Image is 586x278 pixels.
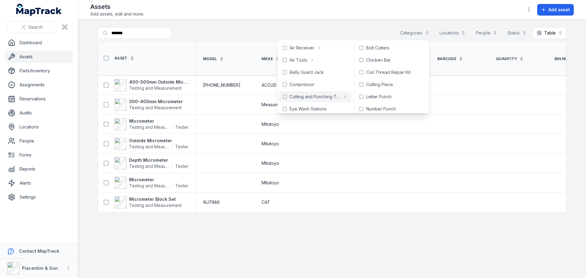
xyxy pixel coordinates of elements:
[290,94,340,100] span: Cutting and Punching Tools
[175,144,188,150] span: Tester
[366,106,396,112] span: Number Punch
[5,177,73,189] a: Alerts
[28,24,43,30] span: Search
[366,69,411,75] span: Coil Thread Repair Kit
[129,99,183,105] strong: 300-400mm Micrometer
[114,196,182,208] a: Micrometer Block SetTesting and Measurement
[114,56,134,61] a: Asset
[436,27,469,39] button: Locations
[5,149,73,161] a: Forms
[496,56,524,61] a: Quantity
[504,27,530,39] button: Status
[129,79,188,85] strong: 400-500mm Outside Micrometer
[114,177,188,189] a: MicrometerTesting and MeasurementTester
[290,81,314,88] span: Compressor
[175,163,188,169] span: Tester
[19,248,59,254] strong: Contact MapTrack
[114,138,188,150] a: Outside MicrometerTesting and MeasurementTester
[555,56,578,61] span: Bin Number
[262,141,279,147] span: Mitutoyo
[129,85,182,91] span: Testing and Measurement
[533,27,566,39] button: Table
[5,135,73,147] a: People
[175,124,188,130] span: Tester
[114,56,128,61] span: Asset
[203,199,220,205] span: 9U7986
[22,265,58,271] strong: Piacentini & Son
[290,45,314,51] span: Air Receiver
[129,203,182,208] span: Testing and Measurement
[555,56,585,61] a: Bin Number
[129,157,188,163] strong: Depth Micrometer
[129,163,169,169] span: Testing and Measurement
[262,102,288,108] span: Measuremax
[290,106,327,112] span: Eye Wash Stations
[5,51,73,63] a: Assets
[5,163,73,175] a: Reports
[129,177,188,183] strong: Micrometer
[129,138,188,144] strong: Outside Micrometer
[175,183,188,189] span: Tester
[262,199,270,205] span: CAT
[437,56,456,61] span: Barcode
[203,56,224,61] a: Model
[290,57,307,63] span: Air Tools
[366,81,393,88] span: Cutting Piece
[290,69,324,75] span: Belly Guard Jack
[129,124,169,130] span: Testing and Measurement
[7,21,56,33] button: Search
[129,196,182,202] strong: Micrometer Block Set
[366,45,389,51] span: Bolt Cutters
[262,82,277,88] span: ACCUD
[5,191,73,203] a: Settings
[129,105,182,110] span: Testing and Measurement
[437,56,463,61] a: Barcode
[203,56,217,61] span: Model
[262,160,279,166] span: Mitutoyo
[114,99,183,111] a: 300-400mm MicrometerTesting and Measurement
[129,183,169,189] span: Testing and Measurement
[496,56,517,61] span: Quantity
[366,94,392,100] span: Letter Punch
[548,7,570,13] span: Add asset
[129,118,188,124] strong: Micrometer
[366,57,391,63] span: Chicken Bar
[396,27,433,39] button: Categories
[472,27,501,39] button: People
[262,180,279,186] span: Mitutoyo
[129,144,169,150] span: Testing and Measurement
[537,4,574,16] button: Add asset
[90,2,144,11] h2: Assets
[262,56,273,61] span: Make
[262,56,280,61] a: Make
[114,157,188,169] a: Depth MicrometerTesting and MeasurementTester
[114,118,188,130] a: MicrometerTesting and MeasurementTester
[5,79,73,91] a: Assignments
[5,121,73,133] a: Locations
[203,82,241,88] span: [PHONE_NUMBER]
[16,4,62,16] a: MapTrack
[90,11,144,17] span: Add assets, edit and more.
[262,121,279,127] span: Mitutoyo
[114,79,188,91] a: 400-500mm Outside MicrometerTesting and Measurement
[5,37,73,49] a: Dashboard
[5,107,73,119] a: Audits
[5,93,73,105] a: Reservations
[5,65,73,77] a: Parts/Inventory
